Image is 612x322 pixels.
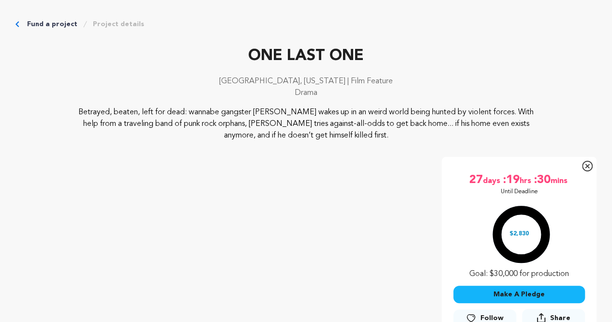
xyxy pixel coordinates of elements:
p: Until Deadline [500,188,537,196]
a: Project details [93,19,144,29]
span: 27 [469,172,482,188]
div: Breadcrumb [15,19,597,29]
span: mins [550,172,569,188]
span: :19 [502,172,519,188]
span: hrs [519,172,533,188]
p: Betrayed, beaten, left for dead: wannabe gangster [PERSON_NAME] wakes up in an weird world being ... [74,107,538,141]
p: ONE LAST ONE [15,45,597,68]
p: Drama [15,87,597,99]
span: days [482,172,502,188]
a: Fund a project [27,19,77,29]
p: [GEOGRAPHIC_DATA], [US_STATE] | Film Feature [15,76,597,87]
span: :30 [533,172,550,188]
button: Make A Pledge [453,286,585,303]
